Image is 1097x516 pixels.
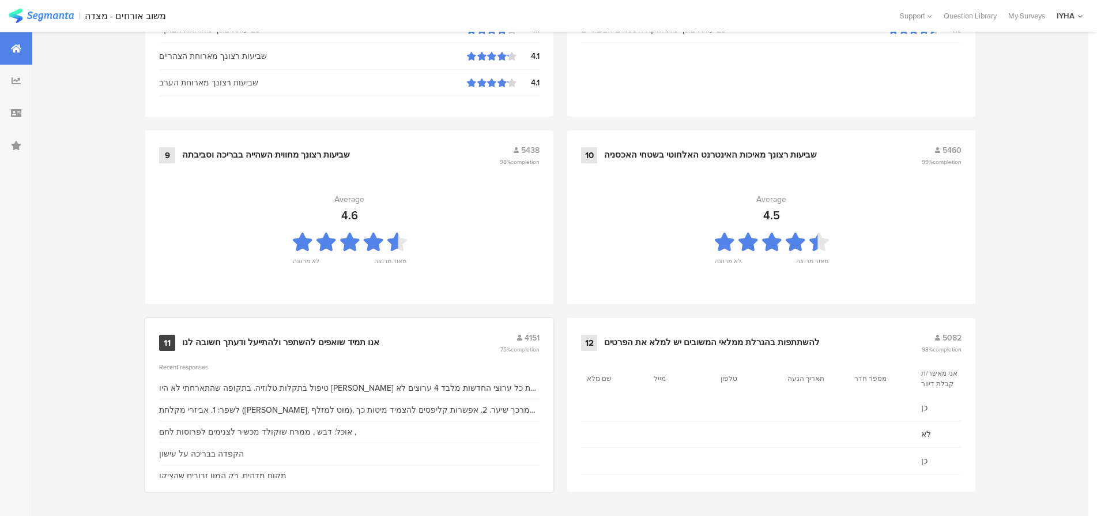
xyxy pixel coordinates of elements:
span: 99% [922,158,962,166]
section: טלפון [721,373,772,384]
div: מאוד מרוצה [374,256,406,272]
span: completion [511,158,540,166]
span: 5460 [943,144,962,156]
div: טיפול בתקלות טלוזיה. בתקופה שהתארחתי לא היו [PERSON_NAME] את כל ערוצי החדשות מלבד 4 ערוצים לא רלו... [159,382,540,394]
section: מייל [654,373,706,384]
div: מקום מדהים, רק המון זבובים שהציקו [159,470,286,482]
div: 11 [159,335,175,351]
section: שם מלא [587,373,639,384]
span: 5082 [943,332,962,344]
div: Average [756,193,786,205]
section: תאריך הגעה [787,373,839,384]
span: 93% [922,345,962,354]
img: segmanta logo [9,9,74,23]
span: completion [933,158,962,166]
div: אוכל: דבש , ממרח שוקולד מכשיר לצנימים לפרוסות לחם , [159,426,356,438]
div: לא מרוצה [293,256,319,272]
span: כן [921,455,977,467]
div: לשפר: 1. אביזרי מקלחת ([PERSON_NAME], מוט למזלף), מרכך שיער. 2. אפשרות קליפסים להצמיד מיטות כך של... [159,404,540,416]
span: לא [921,428,977,440]
div: 9 [159,147,175,163]
div: 4.5 [763,207,780,224]
div: | [78,9,80,23]
div: Recent responses [159,362,540,372]
span: completion [511,345,540,354]
a: My Surveys [1002,10,1051,21]
span: כן [921,402,977,414]
span: 98% [500,158,540,166]
div: 4.6 [341,207,358,224]
div: 10 [581,147,597,163]
div: 12 [581,335,597,351]
section: אני מאשר/ת קבלת דיוור [921,368,973,389]
span: completion [933,345,962,354]
div: שביעות רצונך מאיכות האינטרנט האלחוטי בשטחי האכסניה [604,149,817,161]
span: 75% [500,345,540,354]
div: 4.1 [517,77,540,89]
div: לא מרוצה [715,256,741,272]
div: שביעות רצונך מארוחת הערב [159,77,467,89]
div: אנו תמיד שואפים להשתפר ולהתייעל ודעתך חשובה לנו [182,337,379,349]
span: 5438 [521,144,540,156]
div: מאוד מרוצה [796,256,828,272]
div: להשתתפות בהגרלת ממלאי המשובים יש למלא את הפרטים [604,337,820,349]
div: הקפדה בבריכה על עישון [159,448,244,460]
div: שביעות רצונך מארוחת הצהריים [159,50,467,62]
div: Support [900,7,932,25]
a: Question Library [938,10,1002,21]
div: 4.1 [517,50,540,62]
div: IYHA [1057,10,1075,21]
div: Average [334,193,364,205]
div: שביעות רצונך מחווית השהייה בבריכה וסביבתה [182,149,350,161]
span: 4151 [525,332,540,344]
section: מספר חדר [854,373,906,384]
div: משוב אורחים - מצדה [85,10,166,21]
